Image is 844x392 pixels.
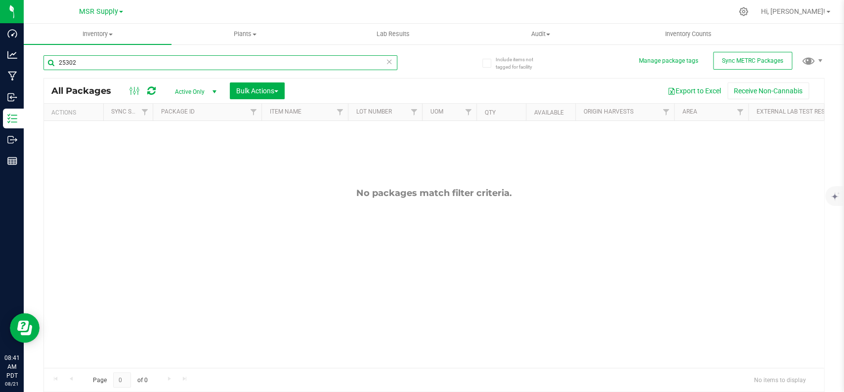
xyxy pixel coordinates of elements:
a: Filter [136,104,153,120]
span: Sync METRC Packages [722,57,783,64]
span: Lab Results [363,30,422,39]
inline-svg: Manufacturing [7,71,17,81]
span: No items to display [746,372,814,387]
a: Lab Results [319,24,467,44]
span: Inventory Counts [652,30,725,39]
a: Sync Status [111,108,149,115]
inline-svg: Inventory [7,114,17,123]
a: Filter [732,104,748,120]
a: UOM [430,108,443,115]
span: Page of 0 [84,372,156,388]
button: Sync METRC Packages [713,52,792,70]
p: 08:41 AM PDT [4,353,19,380]
a: Filter [406,104,422,120]
a: Plants [171,24,319,44]
a: Inventory Counts [614,24,762,44]
button: Receive Non-Cannabis [727,82,809,99]
span: Include items not tagged for facility [496,56,545,71]
button: Export to Excel [661,82,727,99]
span: Clear [386,55,393,68]
p: 08/21 [4,380,19,388]
a: Origin Harvests [583,108,633,115]
inline-svg: Outbound [7,135,17,145]
span: Bulk Actions [236,87,278,95]
a: Audit [466,24,614,44]
a: Filter [332,104,348,120]
a: External Lab Test Result [756,108,834,115]
span: Inventory [24,30,171,39]
iframe: Resource center [10,313,40,343]
span: Plants [172,30,319,39]
span: Hi, [PERSON_NAME]! [761,7,825,15]
div: Manage settings [737,7,750,16]
inline-svg: Reports [7,156,17,166]
span: MSR Supply [79,7,118,16]
inline-svg: Analytics [7,50,17,60]
span: All Packages [51,85,121,96]
a: Item Name [269,108,301,115]
input: Search Package ID, Item Name, SKU, Lot or Part Number... [43,55,397,70]
button: Bulk Actions [230,82,285,99]
button: Manage package tags [639,57,698,65]
inline-svg: Dashboard [7,29,17,39]
div: No packages match filter criteria. [44,188,824,198]
div: Actions [51,109,99,116]
a: Filter [245,104,261,120]
a: Area [682,108,697,115]
a: Qty [484,109,495,116]
a: Available [534,109,563,116]
a: Filter [658,104,674,120]
a: Filter [460,104,476,120]
span: Audit [467,30,614,39]
a: Lot Number [356,108,391,115]
inline-svg: Inbound [7,92,17,102]
a: Package ID [161,108,194,115]
a: Inventory [24,24,171,44]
